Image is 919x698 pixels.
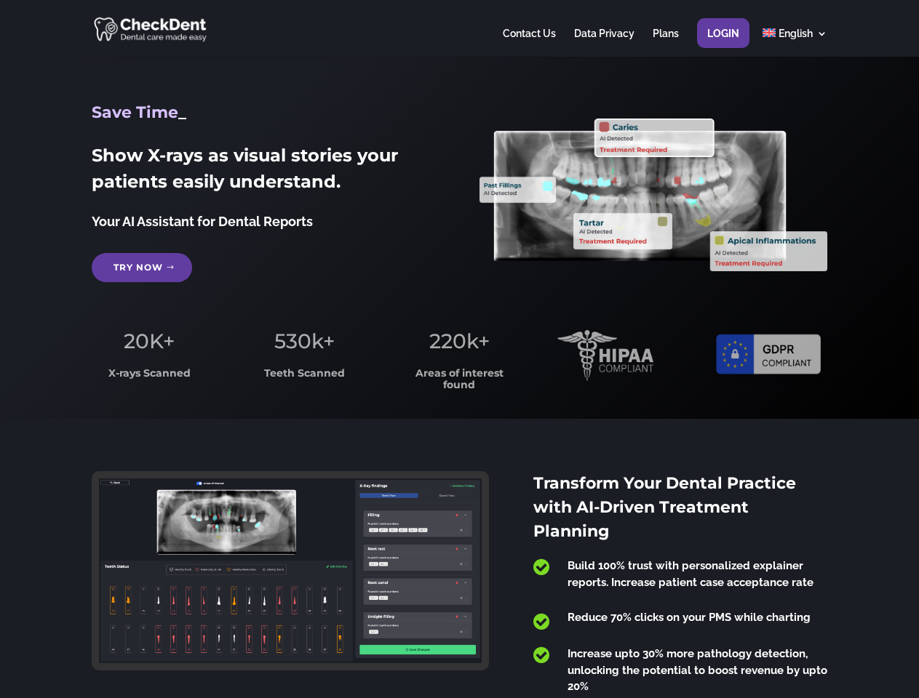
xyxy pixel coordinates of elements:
[92,143,439,202] h2: Show X-rays as visual stories your patients easily understand.
[533,612,549,631] span: 
[402,368,517,398] h3: Areas of interest found
[533,473,796,541] span: Transform Your Dental Practice with AI-Driven Treatment Planning
[92,253,192,282] a: Try Now
[274,329,335,353] span: 530k+
[707,28,739,57] a: Login
[568,647,827,693] span: Increase upto 30% more pathology detection, unlocking the potential to boost revenue by upto 20%
[178,103,186,122] span: _
[124,329,175,353] span: 20K+
[480,119,827,271] img: X_Ray_annotated
[429,329,490,353] span: 220k+
[574,28,634,57] a: Data Privacy
[763,28,827,57] a: English
[94,15,208,43] img: CheckDent AI
[503,28,556,57] a: Contact Us
[92,103,178,122] span: Save Time
[533,558,549,577] span: 
[92,214,313,229] span: Your AI Assistant for Dental Reports
[779,28,813,39] span: English
[568,611,811,624] span: Reduce 70% clicks on your PMS while charting
[568,559,813,589] span: Build 100% trust with personalized explainer reports. Increase patient case acceptance rate
[533,646,549,665] span: 
[653,28,679,57] a: Plans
